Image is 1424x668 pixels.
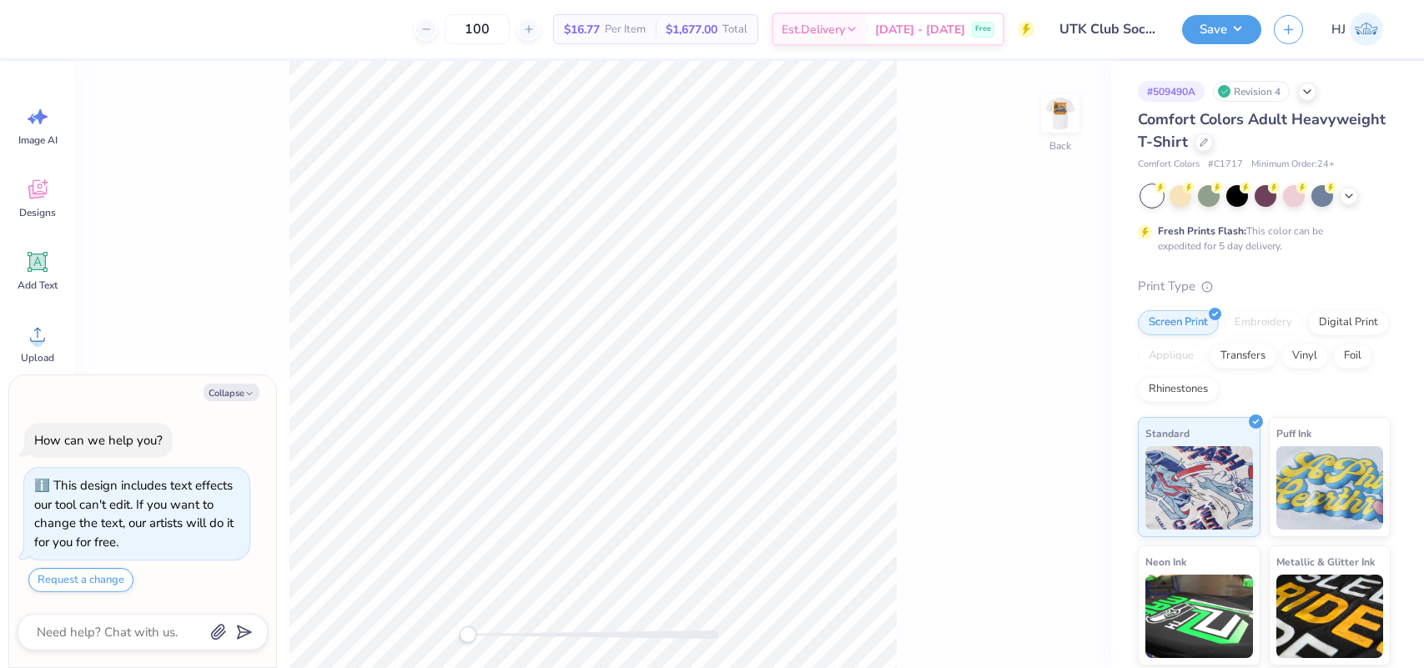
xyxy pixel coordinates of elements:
span: Comfort Colors [1138,158,1200,172]
span: Add Text [18,279,58,292]
strong: Fresh Prints Flash: [1158,224,1246,238]
span: Per Item [605,21,646,38]
span: HJ [1331,20,1346,39]
span: $1,677.00 [666,21,717,38]
img: Standard [1145,446,1253,530]
div: This color can be expedited for 5 day delivery. [1158,224,1363,254]
input: Untitled Design [1047,13,1170,46]
div: How can we help you? [34,432,163,449]
span: Metallic & Glitter Ink [1276,553,1375,570]
div: Rhinestones [1138,377,1219,402]
div: This design includes text effects our tool can't edit. If you want to change the text, our artist... [34,477,234,550]
img: Neon Ink [1145,575,1253,658]
span: Est. Delivery [782,21,845,38]
img: Metallic & Glitter Ink [1276,575,1384,658]
a: HJ [1324,13,1391,46]
button: Save [1182,15,1261,44]
div: Transfers [1210,344,1276,369]
div: Applique [1138,344,1205,369]
div: Embroidery [1224,310,1303,335]
span: Designs [19,206,56,219]
span: $16.77 [564,21,600,38]
div: Screen Print [1138,310,1219,335]
input: – – [445,14,510,44]
span: Free [975,23,991,35]
div: Vinyl [1281,344,1328,369]
div: Revision 4 [1213,81,1290,102]
span: Image AI [18,133,58,147]
div: Accessibility label [460,626,476,643]
span: Upload [21,351,54,364]
div: Digital Print [1308,310,1389,335]
button: Request a change [28,568,133,592]
span: Total [722,21,747,38]
span: Standard [1145,424,1190,442]
span: Neon Ink [1145,553,1186,570]
span: Puff Ink [1276,424,1311,442]
div: # 509490A [1138,81,1205,102]
span: [DATE] - [DATE] [875,21,965,38]
img: Back [1044,97,1077,130]
div: Foil [1333,344,1372,369]
span: Comfort Colors Adult Heavyweight T-Shirt [1138,109,1386,152]
span: Minimum Order: 24 + [1251,158,1335,172]
img: Puff Ink [1276,446,1384,530]
img: Hughe Josh Cabanete [1350,13,1383,46]
span: # C1717 [1208,158,1243,172]
div: Back [1049,138,1071,153]
button: Collapse [204,384,259,401]
div: Print Type [1138,277,1391,296]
